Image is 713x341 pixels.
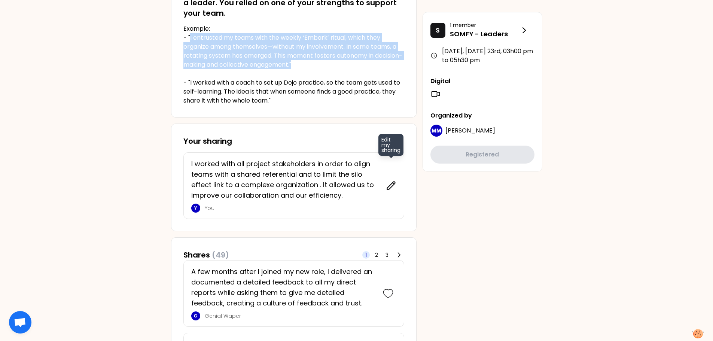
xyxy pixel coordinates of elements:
[191,267,375,308] p: A few months after I joined my new role, I delivered an documented a detailed feedback to all my ...
[365,251,367,259] span: 1
[375,251,378,259] span: 2
[183,250,229,260] h3: Shares
[430,47,534,65] div: [DATE], [DATE] 23rd , 03h00 pm to 05h30 pm
[378,134,403,156] span: Edit my sharing
[183,136,404,146] h3: Your sharing
[9,311,31,334] div: Ouvrir le chat
[205,204,381,212] p: You
[191,159,381,201] p: I worked with all project stakeholders in order to align teams with a shared referential and to l...
[430,146,534,164] button: Registered
[183,24,404,105] p: Example: - "I entrusted my teams with the weekly ‘Embark’ ritual, which they organize among thems...
[386,251,389,259] span: 3
[445,126,495,135] span: [PERSON_NAME]
[430,111,534,120] p: Organized by
[432,127,441,134] p: MM
[436,25,440,36] p: S
[450,21,519,29] p: 1 member
[205,312,375,320] p: Genial Waper
[194,313,197,319] p: G
[212,250,229,260] span: (49)
[430,77,534,86] p: Digital
[450,29,519,39] p: SOMFY - Leaders
[194,205,197,211] p: Y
